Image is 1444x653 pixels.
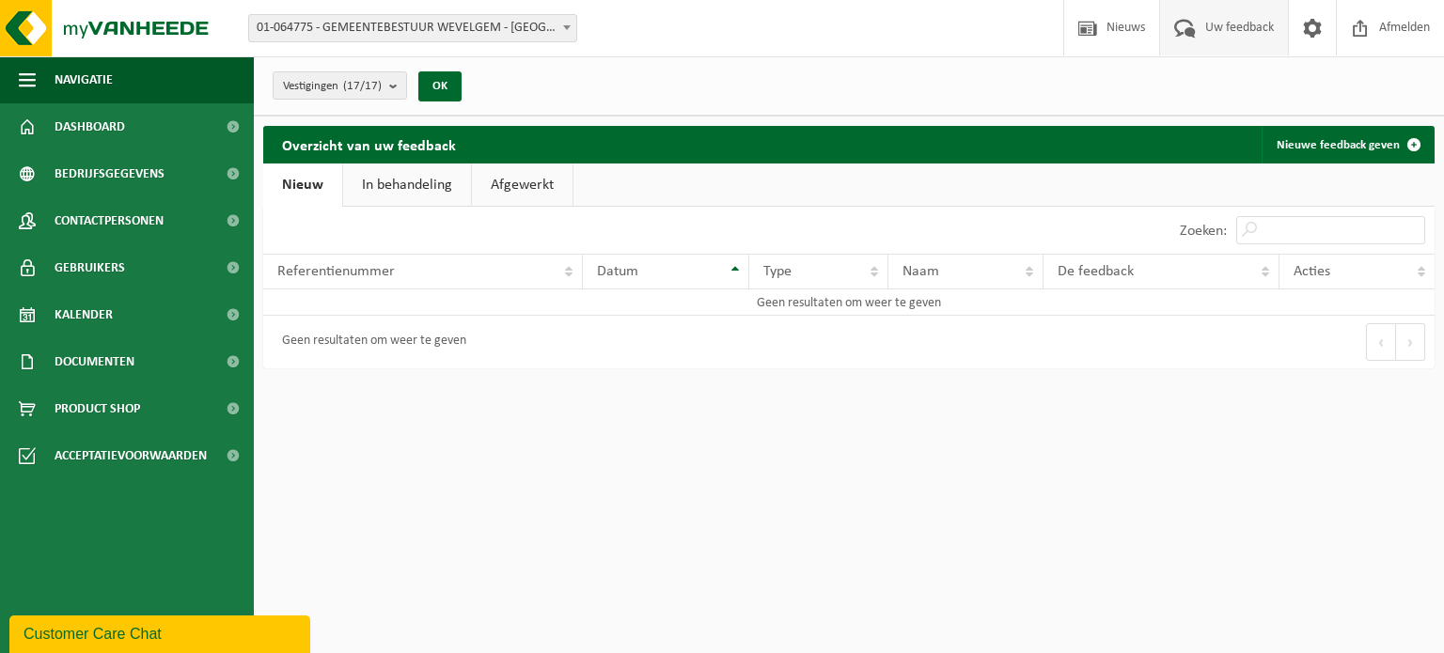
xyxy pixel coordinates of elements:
button: Next [1396,323,1425,361]
td: Geen resultaten om weer te geven [263,289,1435,316]
a: In behandeling [343,163,471,207]
span: Acceptatievoorwaarden [55,432,207,479]
button: Previous [1366,323,1396,361]
span: Navigatie [55,56,113,103]
span: De feedback [1058,264,1134,279]
span: Referentienummer [277,264,395,279]
span: Contactpersonen [55,197,164,244]
count: (17/17) [343,80,382,92]
span: Documenten [55,338,134,385]
a: Nieuw [263,163,342,207]
a: Nieuwe feedback geven [1262,126,1433,163]
span: Dashboard [55,103,125,150]
span: Product Shop [55,385,140,432]
span: Bedrijfsgegevens [55,150,165,197]
button: Vestigingen(17/17) [273,71,407,100]
button: OK [418,71,462,101]
span: Acties [1294,264,1330,279]
span: 01-064775 - GEMEENTEBESTUUR WEVELGEM - WEVELGEM [248,14,577,42]
span: Datum [597,264,638,279]
label: Zoeken: [1180,224,1227,239]
iframe: chat widget [9,612,314,653]
a: Afgewerkt [472,163,573,207]
span: Type [763,264,792,279]
div: Geen resultaten om weer te geven [273,325,466,359]
span: Vestigingen [283,72,382,101]
span: Naam [902,264,939,279]
span: Gebruikers [55,244,125,291]
span: Kalender [55,291,113,338]
span: 01-064775 - GEMEENTEBESTUUR WEVELGEM - WEVELGEM [249,15,576,41]
h2: Overzicht van uw feedback [263,126,475,163]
